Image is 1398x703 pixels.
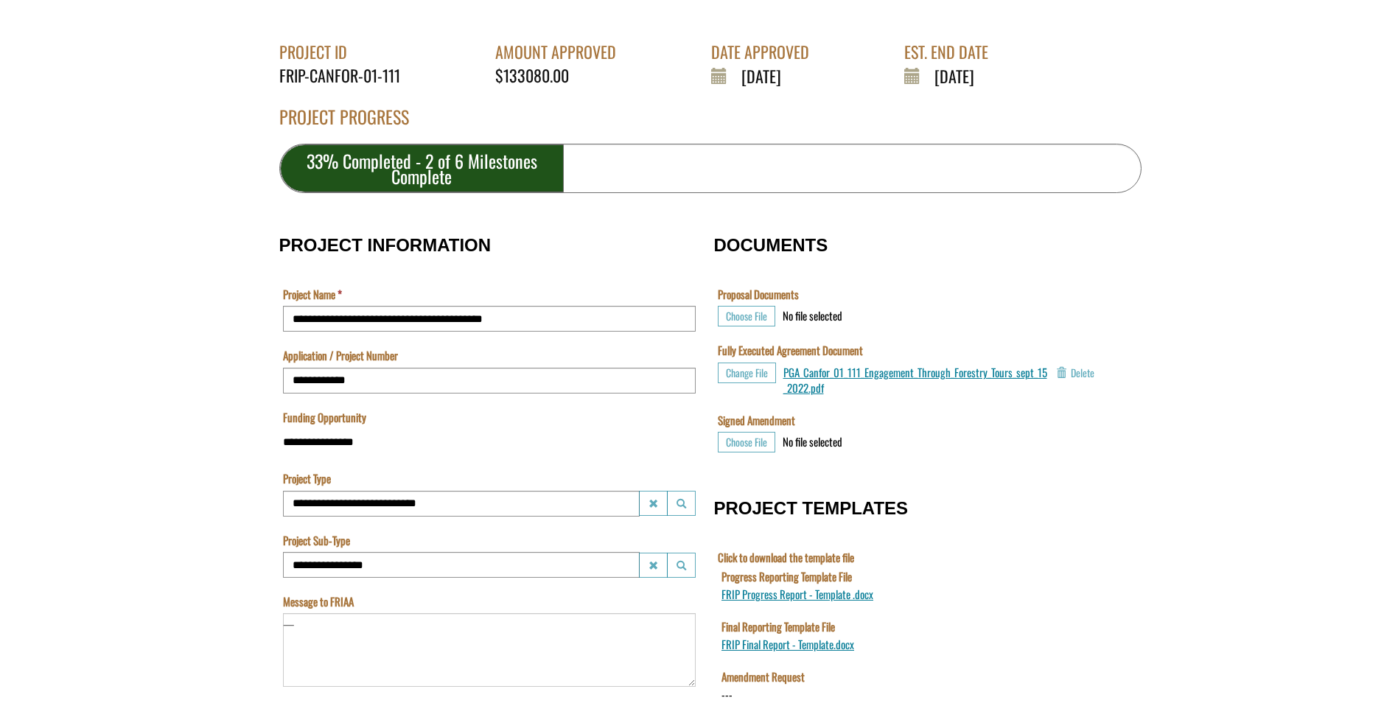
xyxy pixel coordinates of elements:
button: Project Sub-Type Clear lookup field [639,553,668,578]
div: --- [4,118,15,133]
input: Project Type [283,491,640,517]
label: Fully Executed Agreement Document [718,343,863,358]
div: PROJECT ID [279,41,411,63]
h3: PROJECT INFORMATION [279,236,699,255]
div: — [283,616,294,632]
a: FRIP Final Report - Template.docx [4,67,136,83]
fieldset: PROJECT INFORMATION [279,220,699,703]
div: No file selected [783,308,842,323]
label: File field for users to download amendment request template [4,100,87,116]
div: EST. END DATE [904,41,999,63]
label: Funding Opportunity [283,410,366,425]
button: Project Sub-Type Launch lookup modal [667,553,696,578]
a: PGA_Canfor_01_111_Engagement_Through_Forestry_Tours_sept_15_2022.pdf [783,364,1047,396]
label: Signed Amendment [718,413,795,428]
div: [DATE] [904,64,999,88]
h3: PROJECT TEMPLATES [714,499,1119,518]
label: Project Sub-Type [283,533,350,548]
div: FRIP-CANFOR-01-111 [279,64,411,87]
div: No file selected [783,434,842,450]
label: Proposal Documents [718,287,799,302]
fieldset: DOCUMENTS [714,220,1119,469]
div: PROJECT PROGRESS [279,104,1142,144]
label: Final Reporting Template File [4,50,117,66]
button: Choose File for Fully Executed Agreement Document [718,363,776,383]
label: Application / Project Number [283,348,398,363]
label: Message to FRIAA [283,594,354,609]
textarea: Message to FRIAA [283,613,696,687]
label: Click to download the template file [718,550,854,565]
button: Project Type Launch lookup modal [667,491,696,516]
label: Project Name [283,287,342,302]
input: Project Sub-Type [283,552,640,578]
a: FRIP Progress Report - Template .docx [4,17,155,33]
div: 33% Completed - 2 of 6 Milestones Complete [280,144,564,192]
h3: DOCUMENTS [714,236,1119,255]
button: Project Type Clear lookup field [639,491,668,516]
button: Choose File for Signed Amendment [718,432,775,452]
input: Funding Opportunity [283,429,696,455]
div: DATE APPROVED [711,41,820,63]
div: AMOUNT APPROVED [495,41,627,63]
button: Choose File for Proposal Documents [718,306,775,326]
div: $133080.00 [495,64,627,87]
button: Delete [1056,363,1094,383]
label: Project Type [283,471,331,486]
input: Project Name [283,306,696,332]
div: [DATE] [711,64,820,88]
